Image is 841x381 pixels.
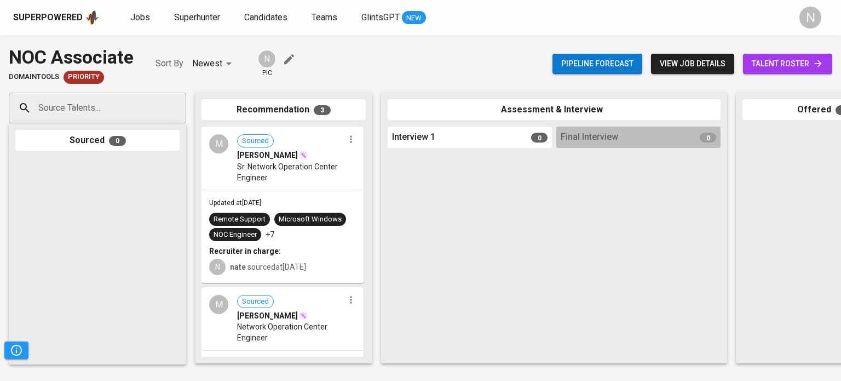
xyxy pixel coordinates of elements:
[64,72,104,82] span: Priority
[312,11,339,25] a: Teams
[230,263,246,271] b: nate
[209,259,226,275] div: N
[174,11,222,25] a: Superhunter
[314,105,331,115] span: 3
[279,214,342,225] div: Microsoft Windows
[361,11,426,25] a: GlintsGPT NEW
[214,230,257,240] div: NOC Engineer
[651,54,734,74] button: view job details
[130,12,150,22] span: Jobs
[214,214,266,225] div: Remote Support
[299,151,308,160] img: magic_wand.svg
[237,321,344,343] span: Network Operation Center Engineer
[552,54,642,74] button: Pipeline forecast
[361,12,400,22] span: GlintsGPT
[388,99,721,121] div: Assessment & Interview
[799,7,821,29] div: N
[238,297,273,307] span: Sourced
[209,134,228,153] div: M
[201,127,364,283] div: MSourced[PERSON_NAME]Sr. Network Operation Center EngineerUpdated at[DATE]Remote SupportMicrosoft...
[209,247,281,255] b: Recruiter in charge:
[266,229,274,240] p: +7
[561,57,633,71] span: Pipeline forecast
[13,9,100,26] a: Superpoweredapp logo
[201,99,366,121] div: Recommendation
[180,107,182,109] button: Open
[64,71,104,84] div: New Job received from Demand Team
[531,133,548,143] span: 0
[237,310,298,321] span: [PERSON_NAME]
[257,49,277,69] div: N
[192,54,235,74] div: Newest
[392,131,435,144] span: Interview 1
[209,199,261,207] span: Updated at [DATE]
[85,9,100,26] img: app logo
[299,311,308,320] img: magic_wand.svg
[4,342,28,359] button: Pipeline Triggers
[561,131,618,144] span: Final Interview
[9,72,59,82] span: DomainTools
[13,12,83,24] div: Superpowered
[237,161,344,183] span: Sr. Network Operation Center Engineer
[238,136,273,146] span: Sourced
[244,11,290,25] a: Candidates
[9,44,134,71] div: NOC Associate
[130,11,152,25] a: Jobs
[209,295,228,314] div: M
[752,57,823,71] span: talent roster
[743,54,832,74] a: talent roster
[230,263,306,271] span: sourced at [DATE]
[109,136,126,146] span: 0
[402,13,426,24] span: NEW
[15,130,180,151] div: Sourced
[660,57,725,71] span: view job details
[257,49,277,78] div: pic
[155,57,183,70] p: Sort By
[244,12,287,22] span: Candidates
[700,133,716,143] span: 0
[237,150,298,161] span: [PERSON_NAME]
[192,57,222,70] p: Newest
[174,12,220,22] span: Superhunter
[312,12,337,22] span: Teams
